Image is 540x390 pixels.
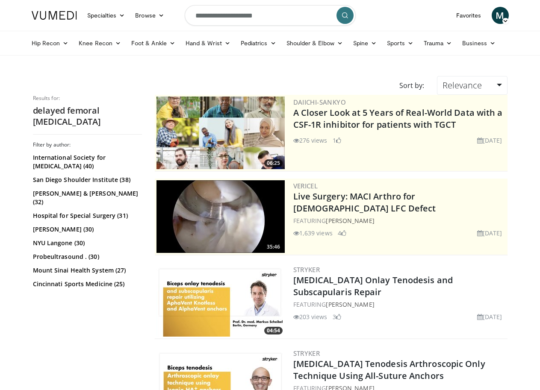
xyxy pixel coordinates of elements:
[264,243,283,251] span: 35:46
[477,229,502,238] li: [DATE]
[264,159,283,167] span: 06:25
[293,229,333,238] li: 1,639 views
[33,211,140,220] a: Hospital for Special Surgery (31)
[74,35,126,52] a: Knee Recon
[293,349,320,358] a: Stryker
[33,239,140,247] a: NYU Langone (30)
[281,35,348,52] a: Shoulder & Elbow
[33,141,142,148] h3: Filter by author:
[264,327,283,334] span: 04:54
[293,216,506,225] div: FEATURING
[293,182,318,190] a: Vericel
[293,98,346,106] a: Daiichi-Sankyo
[443,79,482,91] span: Relevance
[477,312,502,321] li: [DATE]
[185,5,356,26] input: Search topics, interventions
[326,300,374,308] a: [PERSON_NAME]
[393,76,431,95] div: Sort by:
[33,176,140,184] a: San Diego Shoulder Institute (38)
[33,280,140,288] a: Cincinnati Sports Medicine (25)
[156,180,285,253] img: eb023345-1e2d-4374-a840-ddbc99f8c97c.300x170_q85_crop-smart_upscale.jpg
[126,35,180,52] a: Foot & Ankle
[419,35,457,52] a: Trauma
[492,7,509,24] a: M
[156,264,285,337] a: 04:54
[33,266,140,275] a: Mount Sinai Health System (27)
[348,35,382,52] a: Spine
[27,35,74,52] a: Hip Recon
[33,225,140,234] a: [PERSON_NAME] (30)
[156,180,285,253] a: 35:46
[437,76,507,95] a: Relevance
[326,217,374,225] a: [PERSON_NAME]
[293,312,328,321] li: 203 views
[293,191,436,214] a: Live Surgery: MACI Arthro for [DEMOGRAPHIC_DATA] LFC Defect
[293,265,320,274] a: Stryker
[33,95,142,102] p: Results for:
[33,189,140,206] a: [PERSON_NAME] & [PERSON_NAME] (32)
[82,7,130,24] a: Specialties
[33,105,142,127] h2: delayed femoral [MEDICAL_DATA]
[156,97,285,169] img: 93c22cae-14d1-47f0-9e4a-a244e824b022.png.300x170_q85_crop-smart_upscale.jpg
[293,300,506,309] div: FEATURING
[333,136,341,145] li: 1
[180,35,236,52] a: Hand & Wrist
[338,229,346,238] li: 4
[451,7,487,24] a: Favorites
[156,97,285,169] a: 06:25
[130,7,169,24] a: Browse
[333,312,341,321] li: 3
[477,136,502,145] li: [DATE]
[293,358,485,381] a: [MEDICAL_DATA] Tenodesis Arthroscopic Only Technique Using All-Suture Anchors
[33,252,140,261] a: Probeultrasound . (30)
[293,274,453,298] a: [MEDICAL_DATA] Onlay Tenodesis and Subscapularis Repair
[32,11,77,20] img: VuMedi Logo
[382,35,419,52] a: Sports
[293,136,328,145] li: 276 views
[457,35,501,52] a: Business
[293,107,503,130] a: A Closer Look at 5 Years of Real-World Data with a CSF-1R inhibitor for patients with TGCT
[236,35,281,52] a: Pediatrics
[33,153,140,170] a: International Society for [MEDICAL_DATA] (40)
[156,264,285,337] img: f0e53f01-d5db-4f12-81ed-ecc49cba6117.300x170_q85_crop-smart_upscale.jpg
